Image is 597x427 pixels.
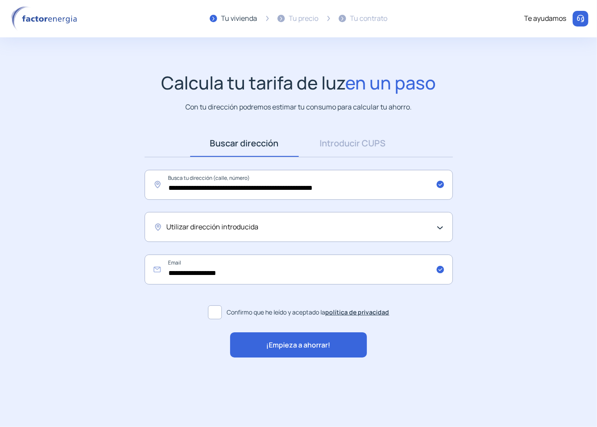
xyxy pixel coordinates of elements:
[221,13,257,24] div: Tu vivienda
[9,6,82,31] img: logo factor
[326,308,389,316] a: política de privacidad
[267,340,331,351] span: ¡Empieza a ahorrar!
[185,102,412,113] p: Con tu dirección podremos estimar tu consumo para calcular tu ahorro.
[345,70,436,95] span: en un paso
[299,130,407,157] a: Introducir CUPS
[227,308,389,317] span: Confirmo que he leído y aceptado la
[350,13,388,24] div: Tu contrato
[161,72,436,93] h1: Calcula tu tarifa de luz
[524,13,566,24] div: Te ayudamos
[190,130,299,157] a: Buscar dirección
[289,13,319,24] div: Tu precio
[167,222,259,233] span: Utilizar dirección introducida
[576,14,585,23] img: llamar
